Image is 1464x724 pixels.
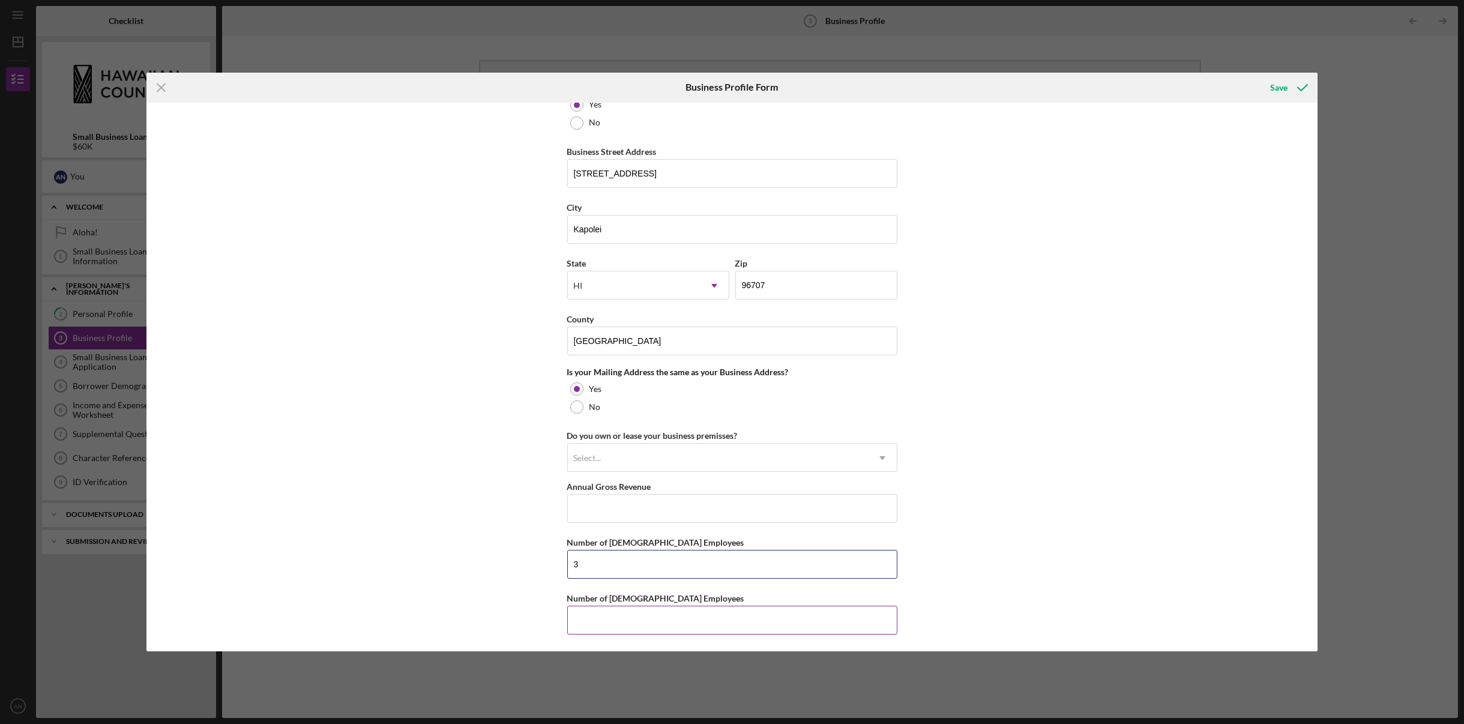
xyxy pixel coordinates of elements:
[735,258,748,268] label: Zip
[567,537,744,548] label: Number of [DEMOGRAPHIC_DATA] Employees
[589,402,601,412] label: No
[567,202,582,213] label: City
[567,146,657,157] label: Business Street Address
[1258,76,1318,100] button: Save
[589,100,602,109] label: Yes
[685,82,778,92] h6: Business Profile Form
[574,281,583,291] div: HI
[567,314,594,324] label: County
[589,384,602,394] label: Yes
[589,118,601,127] label: No
[567,481,651,492] label: Annual Gross Revenue
[567,593,744,603] label: Number of [DEMOGRAPHIC_DATA] Employees
[574,453,601,463] div: Select...
[1270,76,1288,100] div: Save
[567,367,897,377] div: Is your Mailing Address the same as your Business Address?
